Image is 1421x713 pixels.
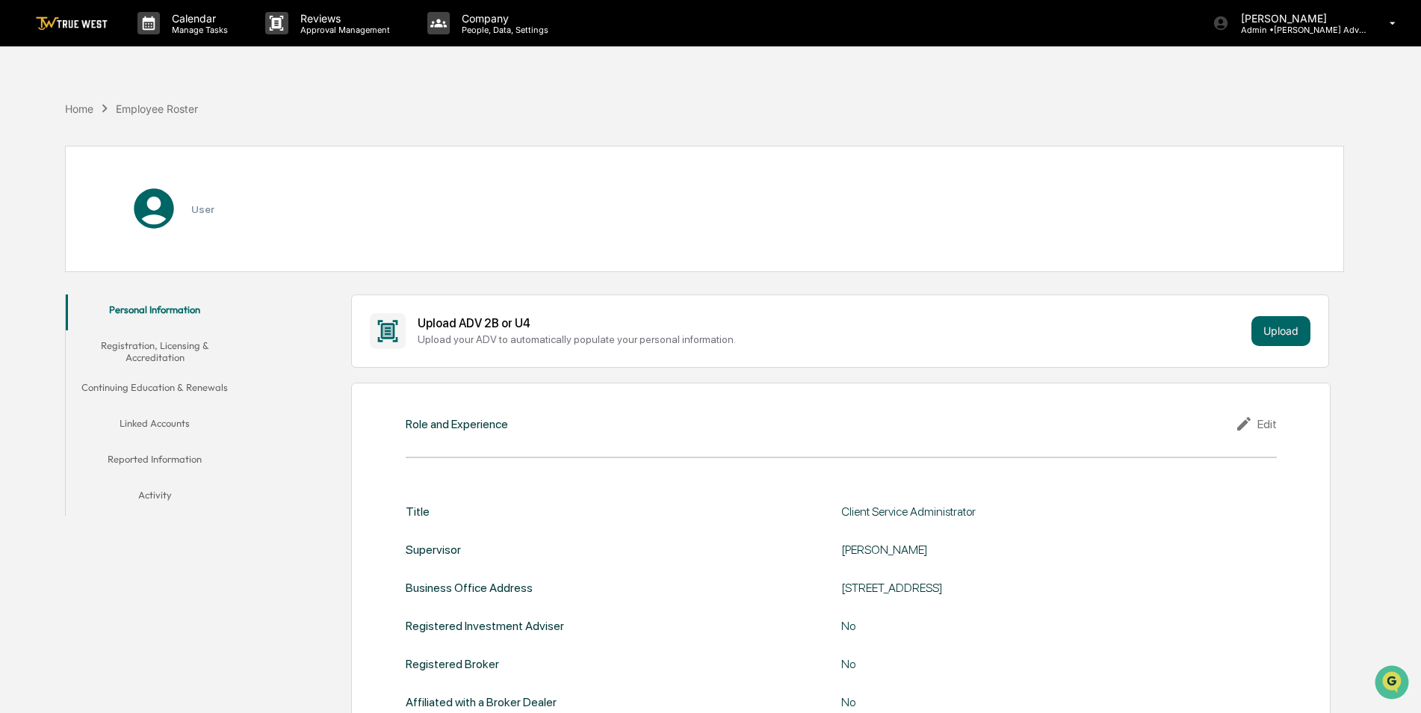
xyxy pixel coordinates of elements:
h3: User [191,203,214,215]
p: Manage Tasks [160,25,235,35]
p: Approval Management [288,25,397,35]
p: How can we help? [15,31,272,55]
div: Employee Roster [116,102,198,115]
button: Continuing Education & Renewals [66,372,244,408]
div: 🗄️ [108,190,120,202]
button: Start new chat [254,119,272,137]
div: Edit [1235,415,1277,433]
button: Upload [1251,316,1310,346]
span: Attestations [123,188,185,203]
div: secondary tabs example [66,294,244,516]
div: Upload your ADV to automatically populate your personal information. [418,333,1245,345]
img: logo [36,16,108,31]
p: Admin • [PERSON_NAME] Advisory Group [1229,25,1368,35]
span: Preclearance [30,188,96,203]
button: Activity [66,480,244,516]
button: Personal Information [66,294,244,330]
div: Upload ADV 2B or U4 [418,316,1245,330]
a: 🖐️Preclearance [9,182,102,209]
p: People, Data, Settings [450,25,556,35]
div: Start new chat [51,114,245,129]
button: Linked Accounts [66,408,244,444]
span: Pylon [149,253,181,265]
div: Business Office Address [406,581,533,595]
div: Supervisor [406,543,461,557]
div: Registered Investment Adviser [406,619,564,633]
div: No [841,695,1215,709]
a: 🔎Data Lookup [9,211,100,238]
div: No [841,619,1215,633]
div: Affiliated with a Broker Dealer [406,695,557,709]
div: [PERSON_NAME] [841,543,1215,557]
div: 🖐️ [15,190,27,202]
p: [PERSON_NAME] [1229,12,1368,25]
button: Reported Information [66,444,244,480]
div: No [841,657,1215,671]
div: Home [65,102,93,115]
img: 1746055101610-c473b297-6a78-478c-a979-82029cc54cd1 [15,114,42,141]
a: Powered byPylon [105,253,181,265]
p: Reviews [288,12,397,25]
a: 🗄️Attestations [102,182,191,209]
div: Client Service Administrator [841,504,1215,519]
p: Calendar [160,12,235,25]
p: Company [450,12,556,25]
div: Registered Broker [406,657,499,671]
div: Role and Experience [406,417,508,431]
button: Registration, Licensing & Accreditation [66,330,244,373]
div: We're available if you need us! [51,129,189,141]
iframe: Open customer support [1373,664,1414,704]
div: Title [406,504,430,519]
div: [STREET_ADDRESS] [841,581,1215,595]
span: Data Lookup [30,217,94,232]
div: 🔎 [15,218,27,230]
